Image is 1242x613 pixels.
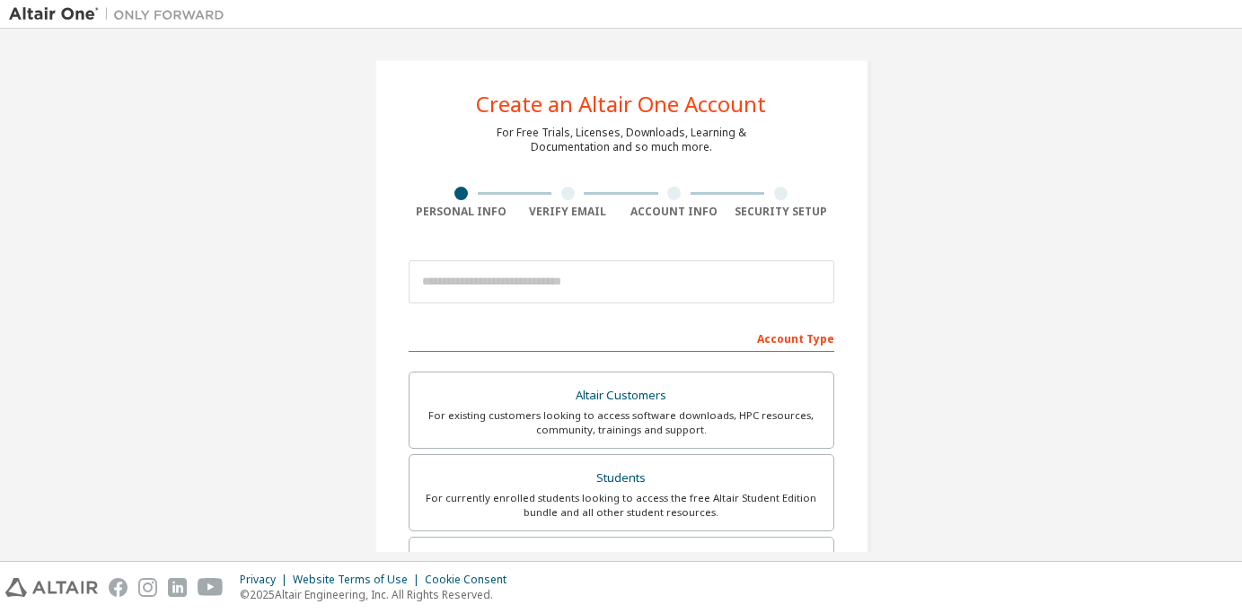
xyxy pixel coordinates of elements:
div: Privacy [240,573,293,587]
img: youtube.svg [198,578,224,597]
p: © 2025 Altair Engineering, Inc. All Rights Reserved. [240,587,517,602]
div: Cookie Consent [425,573,517,587]
div: Students [420,466,823,491]
img: altair_logo.svg [5,578,98,597]
div: Website Terms of Use [293,573,425,587]
img: facebook.svg [109,578,128,597]
div: Account Type [409,323,834,352]
div: Personal Info [409,205,515,219]
div: Account Info [621,205,728,219]
img: Altair One [9,5,233,23]
div: Altair Customers [420,383,823,408]
img: instagram.svg [138,578,157,597]
div: Create an Altair One Account [476,93,766,115]
div: For existing customers looking to access software downloads, HPC resources, community, trainings ... [420,408,823,437]
div: Faculty [420,548,823,574]
div: For currently enrolled students looking to access the free Altair Student Edition bundle and all ... [420,491,823,520]
div: Security Setup [727,205,834,219]
div: Verify Email [515,205,621,219]
div: For Free Trials, Licenses, Downloads, Learning & Documentation and so much more. [497,126,746,154]
img: linkedin.svg [168,578,187,597]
